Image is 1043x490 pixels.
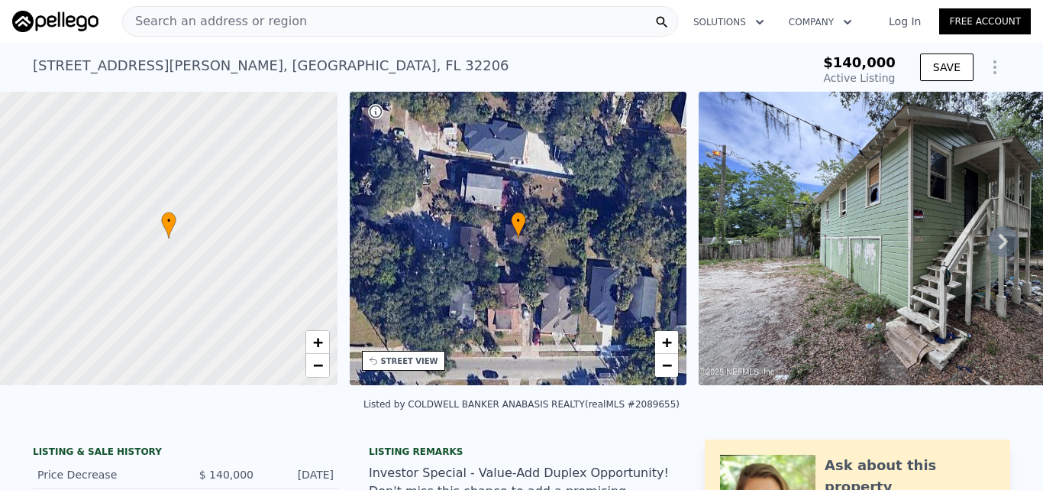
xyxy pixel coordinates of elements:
[199,469,253,481] span: $ 140,000
[363,399,680,410] div: Listed by COLDWELL BANKER ANABASIS REALTY (realMLS #2089655)
[161,214,176,228] span: •
[939,8,1031,34] a: Free Account
[37,467,173,482] div: Price Decrease
[33,446,338,461] div: LISTING & SALE HISTORY
[266,467,334,482] div: [DATE]
[824,72,896,84] span: Active Listing
[369,446,674,458] div: Listing remarks
[306,354,329,377] a: Zoom out
[655,331,678,354] a: Zoom in
[306,331,329,354] a: Zoom in
[980,52,1010,83] button: Show Options
[662,355,672,375] span: −
[312,333,322,352] span: +
[381,355,438,367] div: STREET VIEW
[123,12,307,31] span: Search an address or region
[33,55,509,76] div: [STREET_ADDRESS][PERSON_NAME] , [GEOGRAPHIC_DATA] , FL 32206
[662,333,672,352] span: +
[777,8,864,36] button: Company
[823,54,896,70] span: $140,000
[655,354,678,377] a: Zoom out
[681,8,777,36] button: Solutions
[511,214,526,228] span: •
[920,54,974,81] button: SAVE
[12,11,98,32] img: Pellego
[870,14,939,29] a: Log In
[511,212,526,239] div: •
[161,212,176,239] div: •
[312,355,322,375] span: −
